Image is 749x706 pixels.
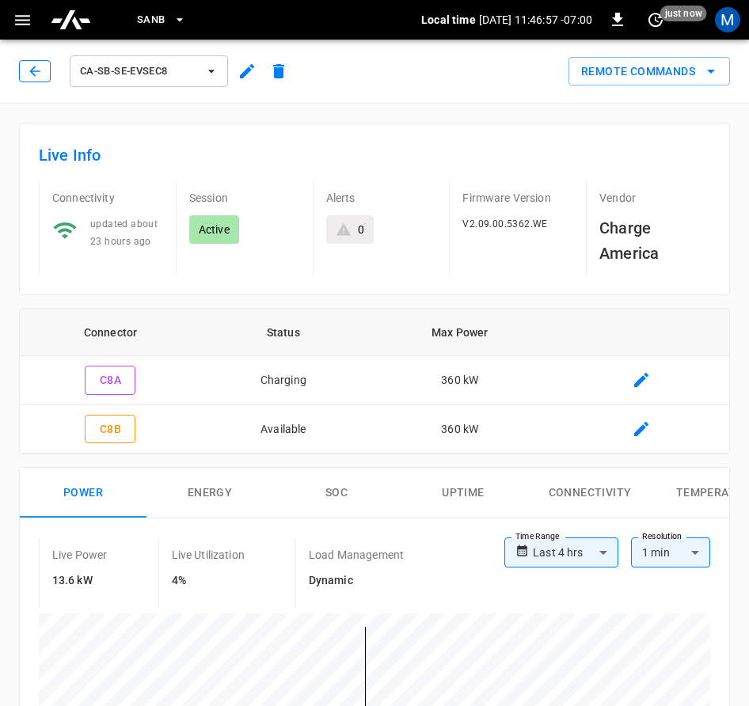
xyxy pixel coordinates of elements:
[52,190,163,206] p: Connectivity
[715,7,740,32] div: profile-icon
[309,547,404,563] p: Load Management
[533,537,618,567] div: Last 4 hrs
[52,572,108,590] h6: 13.6 kW
[599,190,710,206] p: Vendor
[201,309,366,356] th: Status
[172,572,245,590] h6: 4%
[70,55,228,87] button: ca-sb-se-evseC8
[643,7,668,32] button: set refresh interval
[515,530,560,543] label: Time Range
[358,222,364,237] div: 0
[201,356,366,405] td: Charging
[326,190,437,206] p: Alerts
[462,190,573,206] p: Firmware Version
[201,405,366,454] td: Available
[39,142,710,168] h6: Live Info
[421,12,476,28] p: Local time
[366,309,554,356] th: Max Power
[642,530,682,543] label: Resolution
[137,11,165,29] span: SanB
[568,57,730,86] button: Remote Commands
[631,537,710,567] div: 1 min
[199,222,230,237] p: Active
[20,309,729,454] table: connector table
[366,356,554,405] td: 360 kW
[479,12,592,28] p: [DATE] 11:46:57 -07:00
[660,6,707,21] span: just now
[52,547,108,563] p: Live Power
[131,5,192,36] button: SanB
[400,468,527,518] button: Uptime
[189,190,300,206] p: Session
[20,309,201,356] th: Connector
[599,215,710,266] h6: Charge America
[568,57,730,86] div: remote commands options
[20,468,146,518] button: Power
[273,468,400,518] button: SOC
[462,218,547,230] span: V2.09.00.5362.WE
[366,405,554,454] td: 360 kW
[50,5,92,35] img: ampcontrol.io logo
[146,468,273,518] button: Energy
[80,63,197,81] span: ca-sb-se-evseC8
[85,366,135,395] button: C8A
[309,572,404,590] h6: Dynamic
[172,547,245,563] p: Live Utilization
[527,468,653,518] button: Connectivity
[90,218,158,247] span: updated about 23 hours ago
[85,415,135,444] button: C8B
